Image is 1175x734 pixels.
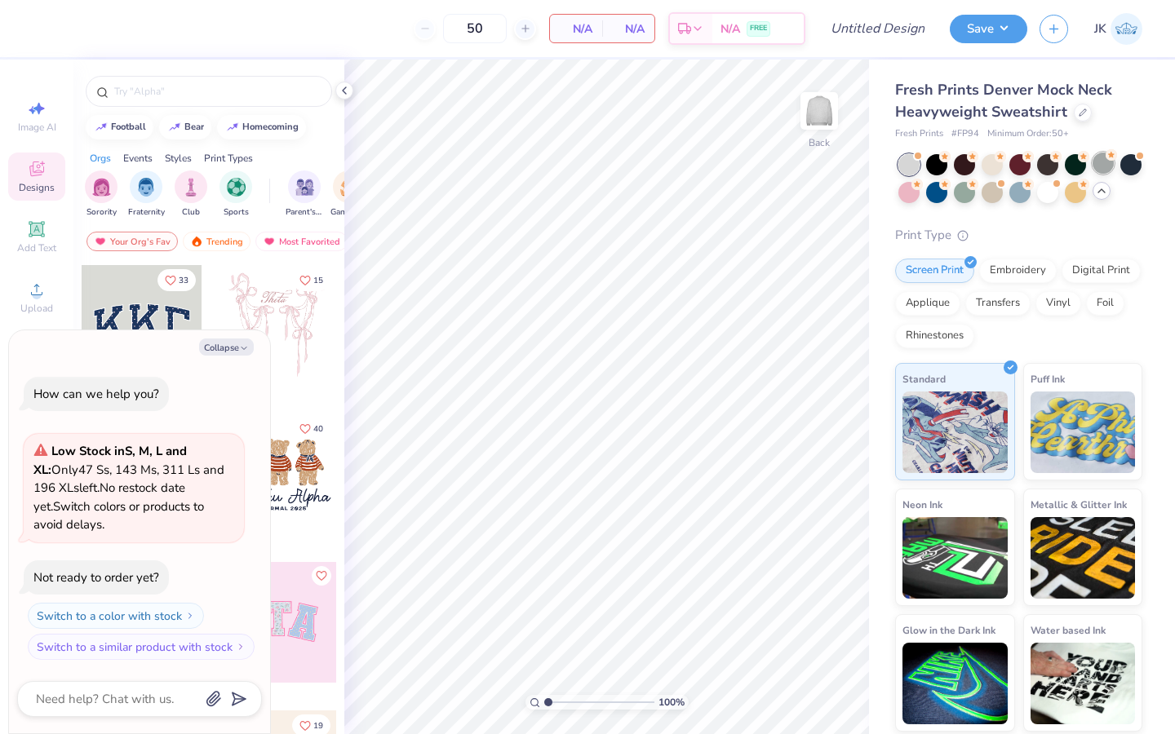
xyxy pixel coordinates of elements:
div: filter for Club [175,170,207,219]
img: most_fav.gif [94,236,107,247]
span: Image AI [18,121,56,134]
span: Only 47 Ss, 143 Ms, 311 Ls and 196 XLs left. Switch colors or products to avoid delays. [33,443,224,533]
div: Digital Print [1062,259,1141,283]
span: Sorority [86,206,117,219]
div: Rhinestones [895,324,974,348]
div: homecoming [242,122,299,131]
img: trend_line.gif [168,122,181,132]
img: Switch to a color with stock [185,611,195,621]
img: Joshua Kelley [1111,13,1142,45]
div: filter for Sports [219,170,252,219]
span: No restock date yet. [33,480,185,515]
span: Fresh Prints [895,127,943,141]
img: trend_line.gif [226,122,239,132]
span: N/A [612,20,645,38]
img: Sorority Image [92,178,111,197]
span: 100 % [658,695,685,710]
a: JK [1094,13,1142,45]
div: filter for Fraternity [128,170,165,219]
img: Parent's Weekend Image [295,178,314,197]
button: Collapse [199,338,254,356]
div: filter for Game Day [330,170,368,219]
span: Club [182,206,200,219]
img: most_fav.gif [263,236,276,247]
span: 33 [179,276,188,285]
button: football [86,115,153,139]
button: filter button [128,170,165,219]
button: filter button [85,170,117,219]
span: Upload [20,302,53,315]
div: How can we help you? [33,386,159,402]
span: FREE [750,23,767,34]
img: Neon Ink [902,517,1008,599]
img: Water based Ink [1031,643,1136,724]
img: trend_line.gif [95,122,108,132]
div: filter for Sorority [85,170,117,219]
span: Game Day [330,206,368,219]
div: Events [123,151,153,166]
span: N/A [721,20,740,38]
img: Fraternity Image [137,178,155,197]
button: Switch to a color with stock [28,603,204,629]
button: filter button [219,170,252,219]
span: Fresh Prints Denver Mock Neck Heavyweight Sweatshirt [895,80,1112,122]
div: Not ready to order yet? [33,569,159,586]
input: Try "Alpha" [113,83,321,99]
input: – – [443,14,507,43]
span: Designs [19,181,55,194]
img: Glow in the Dark Ink [902,643,1008,724]
button: homecoming [217,115,306,139]
span: Minimum Order: 50 + [987,127,1069,141]
button: bear [159,115,211,139]
div: Your Org's Fav [86,232,178,251]
div: Most Favorited [255,232,348,251]
input: Untitled Design [818,12,938,45]
span: Water based Ink [1031,621,1106,639]
span: # FP94 [951,127,979,141]
img: Metallic & Glitter Ink [1031,517,1136,599]
strong: Low Stock in S, M, L and XL : [33,443,187,478]
button: filter button [330,170,368,219]
span: 40 [313,425,323,433]
button: filter button [175,170,207,219]
span: Neon Ink [902,496,942,513]
button: Like [292,269,330,291]
div: Styles [165,151,192,166]
div: bear [184,122,204,131]
div: Print Types [204,151,253,166]
img: Game Day Image [340,178,359,197]
span: Metallic & Glitter Ink [1031,496,1127,513]
img: Club Image [182,178,200,197]
span: Sports [224,206,249,219]
span: Glow in the Dark Ink [902,621,995,639]
div: Trending [183,232,251,251]
span: Parent's Weekend [286,206,323,219]
div: football [111,122,146,131]
button: filter button [286,170,323,219]
img: Standard [902,391,1008,473]
span: N/A [560,20,592,38]
span: JK [1094,20,1106,38]
button: Like [157,269,196,291]
div: Screen Print [895,259,974,283]
img: Sports Image [227,178,246,197]
button: Like [292,418,330,440]
div: Transfers [965,291,1031,316]
div: Embroidery [979,259,1057,283]
div: Print Type [895,226,1142,245]
span: Fraternity [128,206,165,219]
div: Applique [895,291,960,316]
button: Save [950,15,1027,43]
span: 19 [313,722,323,730]
span: Add Text [17,241,56,254]
div: Orgs [90,151,111,166]
span: Standard [902,370,946,387]
span: Puff Ink [1031,370,1065,387]
div: filter for Parent's Weekend [286,170,323,219]
button: Switch to a similar product with stock [28,634,255,660]
img: Puff Ink [1031,391,1136,473]
span: 15 [313,276,323,285]
img: Back [803,95,836,127]
button: Like [312,566,331,586]
div: Vinyl [1035,291,1081,316]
